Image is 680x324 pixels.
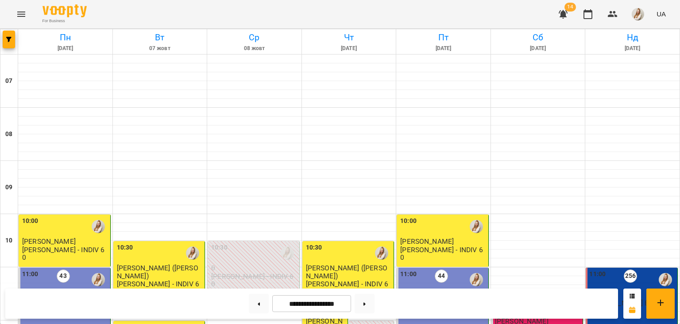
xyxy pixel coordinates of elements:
[42,4,87,17] img: Voopty Logo
[400,216,417,226] label: 10:00
[632,8,644,20] img: db46d55e6fdf8c79d257263fe8ff9f52.jpeg
[11,4,32,25] button: Menu
[435,269,448,283] label: 44
[5,236,12,246] h6: 10
[5,129,12,139] h6: 08
[470,273,483,286] img: Адамович Вікторія
[92,220,105,233] img: Адамович Вікторія
[398,31,489,44] h6: Пт
[19,31,111,44] h6: Пн
[114,44,206,53] h6: 07 жовт
[281,246,294,260] img: Адамович Вікторія
[400,269,417,279] label: 11:00
[306,264,387,280] span: [PERSON_NAME] ([PERSON_NAME])
[209,44,300,53] h6: 08 жовт
[114,31,206,44] h6: Вт
[22,246,108,262] p: [PERSON_NAME] - INDIV 60
[209,31,300,44] h6: Ср
[589,269,606,279] label: 11:00
[5,76,12,86] h6: 07
[303,31,395,44] h6: Чт
[653,6,669,22] button: UA
[306,280,392,296] p: [PERSON_NAME] - INDIV 60
[211,243,228,253] label: 10:30
[492,44,584,53] h6: [DATE]
[22,216,39,226] label: 10:00
[564,3,576,12] span: 14
[470,220,483,233] img: Адамович Вікторія
[22,269,39,279] label: 11:00
[587,31,678,44] h6: Нд
[42,18,87,24] span: For Business
[624,269,637,283] label: 256
[657,9,666,19] span: UA
[5,183,12,192] h6: 09
[398,44,489,53] h6: [DATE]
[211,264,297,272] p: 0
[22,237,76,246] span: [PERSON_NAME]
[492,31,584,44] h6: Сб
[186,246,199,260] img: Адамович Вікторія
[375,246,388,260] img: Адамович Вікторія
[211,273,297,288] p: [PERSON_NAME] - INDIV 60
[19,44,111,53] h6: [DATE]
[117,264,198,280] span: [PERSON_NAME] ([PERSON_NAME])
[92,273,105,286] img: Адамович Вікторія
[117,243,133,253] label: 10:30
[117,280,203,296] p: [PERSON_NAME] - INDIV 60
[400,237,454,246] span: [PERSON_NAME]
[303,44,395,53] h6: [DATE]
[587,44,678,53] h6: [DATE]
[400,246,487,262] p: [PERSON_NAME] - INDIV 60
[659,273,672,286] img: Адамович Вікторія
[306,243,322,253] label: 10:30
[57,269,70,283] label: 43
